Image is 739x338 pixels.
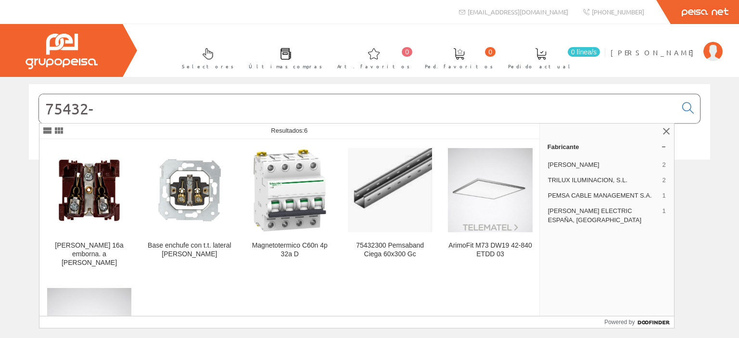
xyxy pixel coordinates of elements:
span: [PERSON_NAME] [611,48,699,57]
a: Fabricante [540,139,674,154]
span: Ped. favoritos [425,62,493,71]
span: [PERSON_NAME] ELECTRIC ESPAÑA, [GEOGRAPHIC_DATA] [548,207,659,224]
span: Art. favoritos [337,62,410,71]
div: Magnetotermico C60n 4p 32a D [248,241,332,259]
a: Magnetotermico C60n 4p 32a D Magnetotermico C60n 4p 32a D [240,139,340,278]
div: © Grupo Peisa [29,172,710,180]
span: Selectores [182,62,234,71]
span: 1 [663,207,666,224]
span: 0 línea/s [568,47,600,57]
a: Powered by [604,316,674,328]
a: 75432300 Pemsaband Ciega 60x300 Gc 75432300 Pemsaband Ciega 60x300 Gc [340,139,440,278]
input: Buscar... [39,94,676,123]
a: Toma schuko 16a emborna. a tornillo simon [PERSON_NAME] 16a emborna. a [PERSON_NAME] [39,139,139,278]
span: 6 [304,127,307,134]
img: ArimoFit M73 DW19 42-840 ETDD 03 [448,148,532,232]
a: ArimoFit M73 DW19 42-840 ETDD 03 ArimoFit M73 DW19 42-840 ETDD 03 [440,139,540,278]
span: 2 [663,176,666,185]
span: [PERSON_NAME] [548,161,659,169]
img: 75432300 Pemsaband Ciega 60x300 Gc [348,148,432,232]
img: Grupo Peisa [25,34,98,69]
img: Toma schuko 16a emborna. a tornillo simon [47,148,131,232]
div: [PERSON_NAME] 16a emborna. a [PERSON_NAME] [47,241,131,267]
span: 0 [402,47,412,57]
a: [PERSON_NAME] [611,40,723,49]
a: Últimas compras [239,40,327,75]
span: Pedido actual [508,62,573,71]
div: ArimoFit M73 DW19 42-840 ETDD 03 [448,241,532,259]
span: 1 [663,191,666,200]
span: Resultados: [271,127,307,134]
div: 75432300 Pemsaband Ciega 60x300 Gc [348,241,432,259]
span: Powered by [604,318,635,326]
a: Base enchufe con t.t. lateral simon Base enchufe con t.t. lateral [PERSON_NAME] [140,139,239,278]
a: Selectores [172,40,239,75]
span: [PHONE_NUMBER] [592,8,644,16]
img: Base enchufe con t.t. lateral simon [147,148,231,232]
span: [EMAIL_ADDRESS][DOMAIN_NAME] [468,8,568,16]
span: Últimas compras [249,62,322,71]
span: 0 [485,47,496,57]
span: TRILUX ILUMINACION, S.L. [548,176,659,185]
img: Magnetotermico C60n 4p 32a D [248,148,332,232]
span: 2 [663,161,666,169]
div: Base enchufe con t.t. lateral [PERSON_NAME] [147,241,231,259]
span: PEMSA CABLE MANAGEMENT S.A. [548,191,659,200]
